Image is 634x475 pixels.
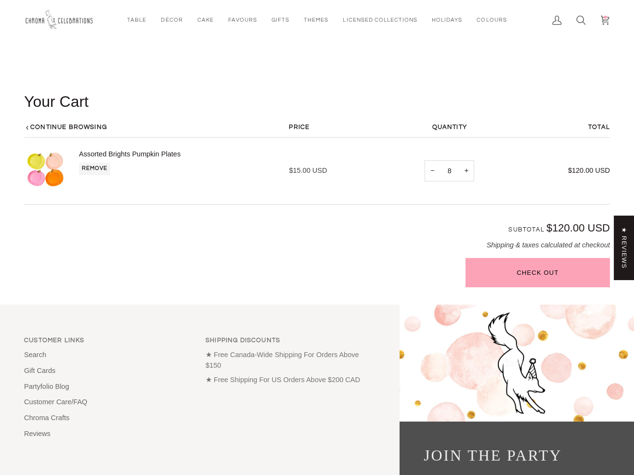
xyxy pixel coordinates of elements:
[318,238,610,253] p: Shipping & taxes calculated at checkout
[614,216,634,280] div: Click to open Judge.me floating reviews tab
[289,123,388,132] p: Price
[425,149,440,193] button: −
[161,16,182,24] span: Décor
[424,446,610,465] h3: Join the Party
[24,149,67,193] img: Assorted Brights Pumpkin Plates
[24,398,87,406] a: Customer Care/FAQ
[459,149,474,193] button: +
[206,350,375,371] p: ★ Free Canada-Wide Shipping For Orders Above $150
[206,375,375,385] p: ★ Free Shipping For US Orders Above $200 CAD
[24,123,277,132] a: Continue browsing
[79,163,110,175] a: Remove
[511,149,610,193] div: $120.00 USD
[546,222,610,234] span: $120.00 USD
[24,367,55,374] a: Gift Cards
[24,383,69,390] a: Partyfolio Blog
[289,166,327,176] p: $15.00 USD
[127,16,146,24] span: Table
[432,16,462,24] span: Holidays
[24,414,69,422] a: Chroma Crafts
[206,336,375,350] p: Shipping Discounts
[343,16,417,24] span: Licensed Collections
[24,92,610,111] h3: Your Cart
[432,123,467,137] p: Quantity
[272,16,289,24] span: Gifts
[304,16,328,24] span: Themes
[511,123,610,132] p: Total
[24,7,96,33] img: Chroma Celebrations
[466,258,610,287] button: Check Out
[24,351,46,359] a: Search
[228,16,257,24] span: Favours
[508,226,544,233] span: Subtotal
[197,16,214,24] span: Cake
[24,430,51,437] a: Reviews
[24,336,194,350] p: Links
[79,150,181,158] a: Assorted Brights Pumpkin Plates
[477,16,506,24] span: Colours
